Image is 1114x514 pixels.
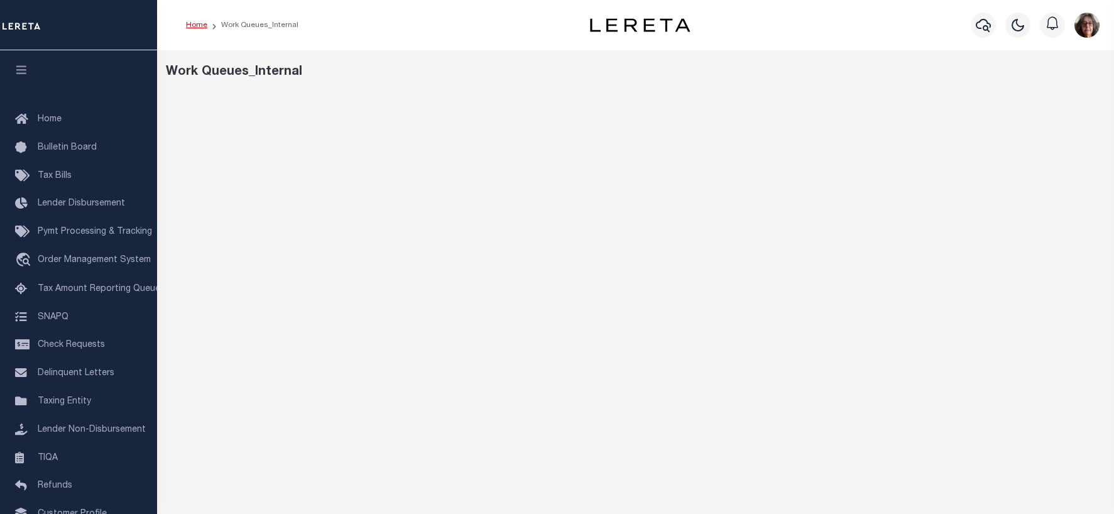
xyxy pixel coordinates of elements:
span: Refunds [38,481,72,490]
i: travel_explore [15,253,35,269]
span: Lender Disbursement [38,199,125,208]
li: Work Queues_Internal [207,19,298,31]
span: Lender Non-Disbursement [38,425,146,434]
span: Tax Bills [38,172,72,180]
span: TIQA [38,453,58,462]
span: Delinquent Letters [38,369,114,378]
div: Work Queues_Internal [166,63,1106,82]
span: SNAPQ [38,312,68,321]
span: Check Requests [38,341,105,349]
span: Taxing Entity [38,397,91,406]
span: Order Management System [38,256,151,265]
a: Home [186,21,207,29]
span: Pymt Processing & Tracking [38,227,152,236]
span: Tax Amount Reporting Queue [38,285,160,293]
span: Bulletin Board [38,143,97,152]
span: Home [38,115,62,124]
img: logo-dark.svg [590,18,691,32]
